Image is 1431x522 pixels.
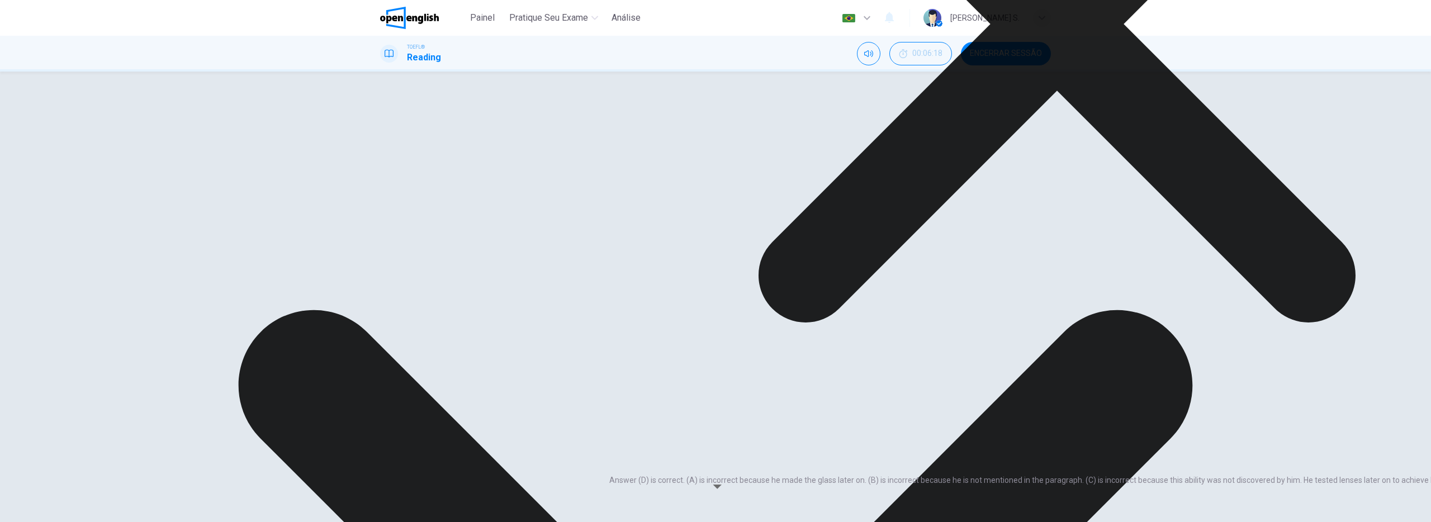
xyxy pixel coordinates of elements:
[509,11,588,25] span: Pratique seu exame
[380,7,439,29] img: OpenEnglish logo
[470,11,495,25] span: Painel
[407,51,441,64] h1: Reading
[407,43,425,51] span: TOEFL®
